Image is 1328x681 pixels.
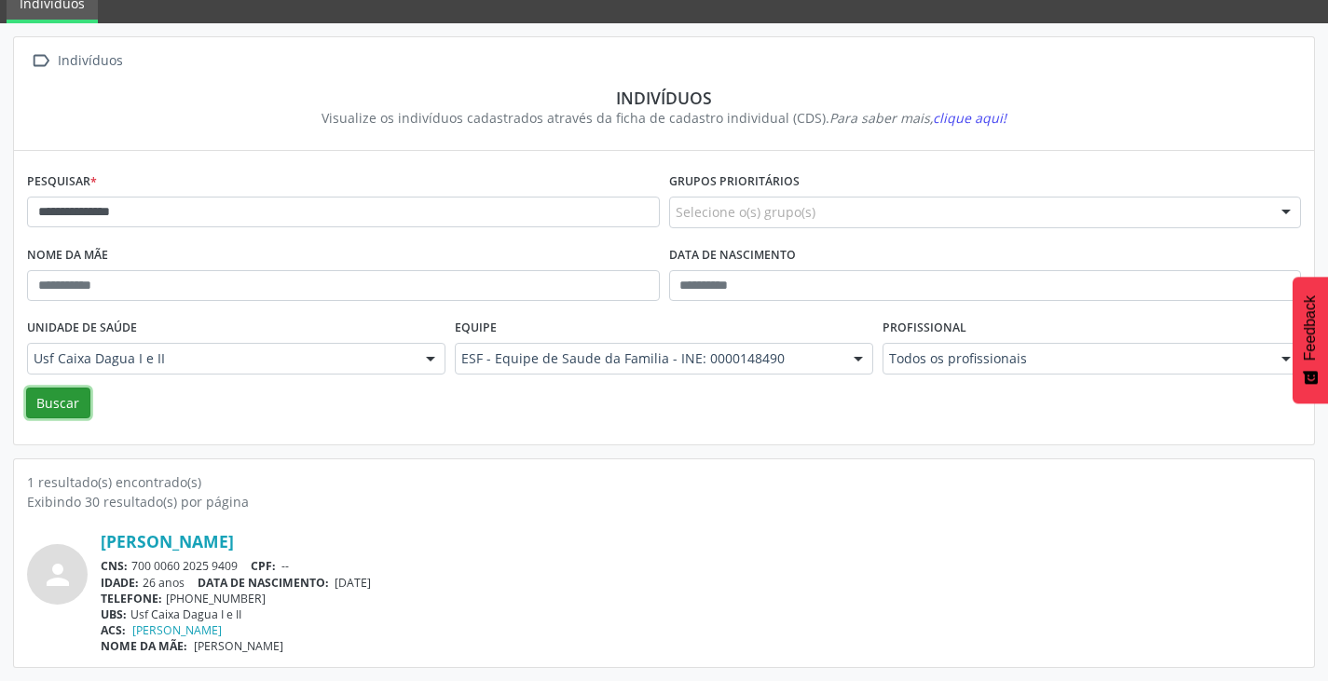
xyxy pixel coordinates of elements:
[27,314,137,343] label: Unidade de saúde
[54,48,126,75] div: Indivíduos
[101,575,139,591] span: IDADE:
[461,349,835,368] span: ESF - Equipe de Saude da Familia - INE: 0000148490
[101,622,126,638] span: ACS:
[194,638,283,654] span: [PERSON_NAME]
[27,168,97,197] label: Pesquisar
[132,622,222,638] a: [PERSON_NAME]
[889,349,1263,368] span: Todos os profissionais
[101,575,1301,591] div: 26 anos
[101,606,1301,622] div: Usf Caixa Dagua I e II
[34,349,407,368] span: Usf Caixa Dagua I e II
[40,88,1288,108] div: Indivíduos
[101,591,162,606] span: TELEFONE:
[1293,277,1328,403] button: Feedback - Mostrar pesquisa
[26,388,90,419] button: Buscar
[40,108,1288,128] div: Visualize os indivíduos cadastrados através da ficha de cadastro individual (CDS).
[27,492,1301,511] div: Exibindo 30 resultado(s) por página
[101,558,128,574] span: CNS:
[669,241,796,270] label: Data de nascimento
[101,591,1301,606] div: [PHONE_NUMBER]
[883,314,966,343] label: Profissional
[198,575,329,591] span: DATA DE NASCIMENTO:
[101,606,127,622] span: UBS:
[101,638,187,654] span: NOME DA MÃE:
[27,241,108,270] label: Nome da mãe
[41,558,75,592] i: person
[1302,295,1319,361] span: Feedback
[676,202,815,222] span: Selecione o(s) grupo(s)
[27,48,54,75] i: 
[27,472,1301,492] div: 1 resultado(s) encontrado(s)
[455,314,497,343] label: Equipe
[669,168,800,197] label: Grupos prioritários
[251,558,276,574] span: CPF:
[101,558,1301,574] div: 700 0060 2025 9409
[281,558,289,574] span: --
[933,109,1006,127] span: clique aqui!
[27,48,126,75] a:  Indivíduos
[101,531,234,552] a: [PERSON_NAME]
[829,109,1006,127] i: Para saber mais,
[335,575,371,591] span: [DATE]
